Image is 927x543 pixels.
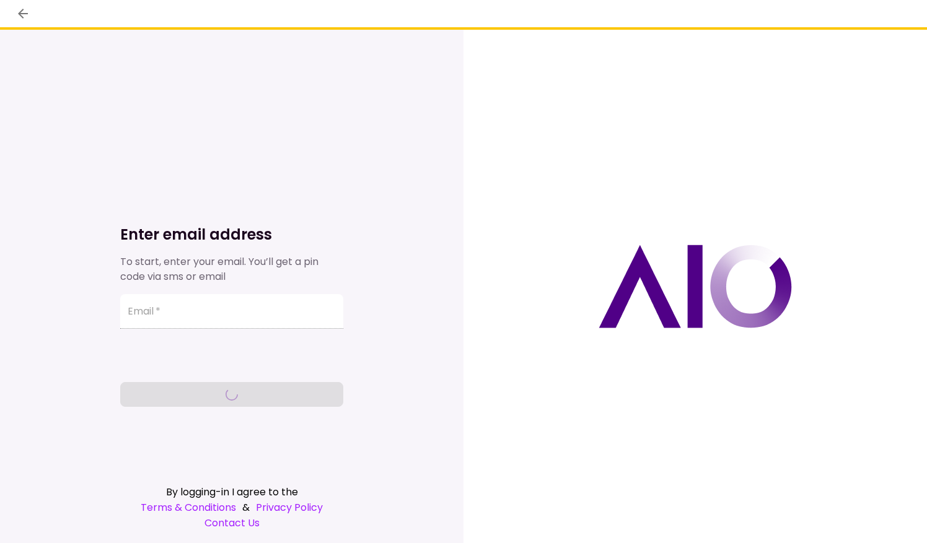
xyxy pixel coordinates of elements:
[141,500,236,515] a: Terms & Conditions
[120,484,343,500] div: By logging-in I agree to the
[599,245,792,328] img: AIO logo
[120,500,343,515] div: &
[256,500,323,515] a: Privacy Policy
[120,225,343,245] h1: Enter email address
[12,3,33,24] button: back
[120,515,343,531] a: Contact Us
[120,254,343,284] div: To start, enter your email. You’ll get a pin code via sms or email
